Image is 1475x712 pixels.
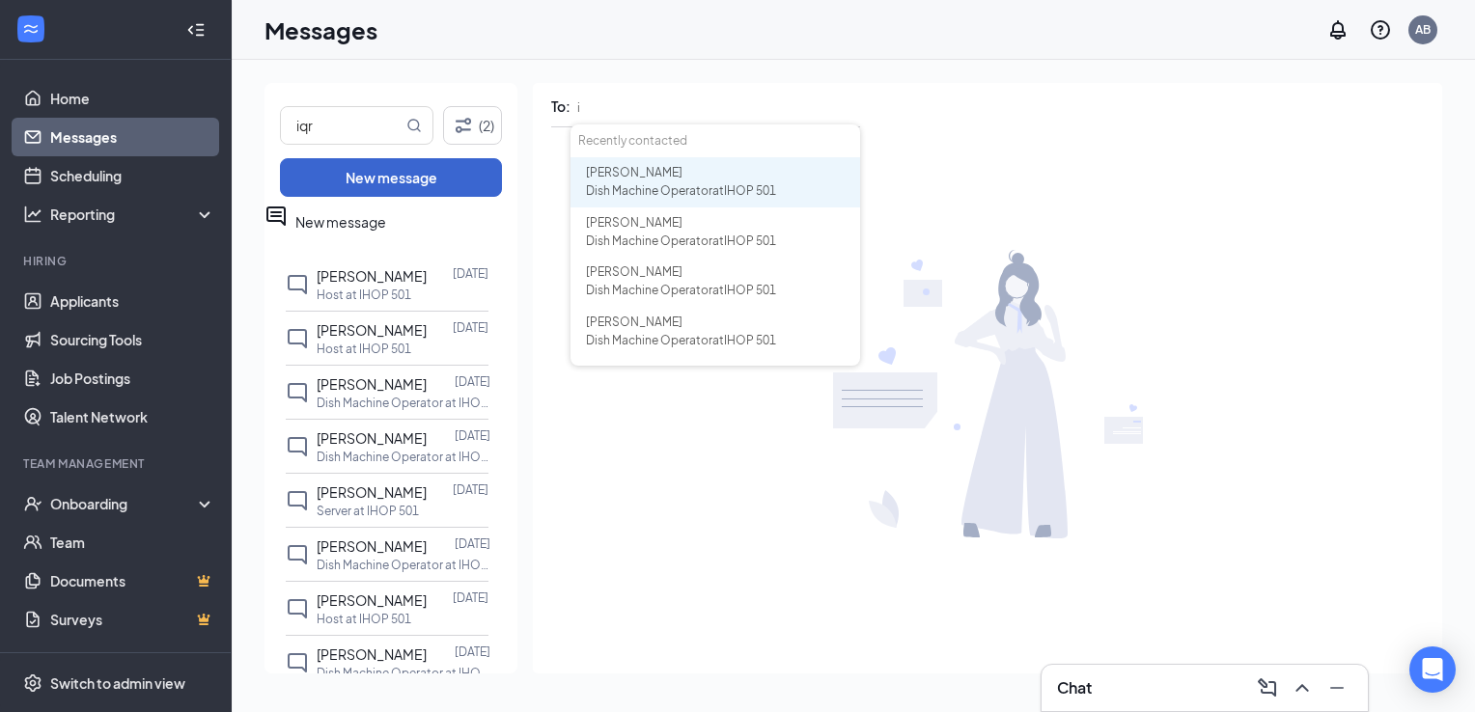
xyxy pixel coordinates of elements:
[50,397,215,436] a: Talent Network
[1291,676,1314,699] svg: ChevronUp
[23,205,42,224] svg: Analysis
[286,381,309,404] svg: ChatInactive
[317,503,419,519] p: Server at IHOP 501
[186,20,206,40] svg: Collapse
[317,449,490,465] p: Dish Machine Operator at IHOP 501
[281,107,403,144] input: Search
[23,253,211,269] div: Hiring
[50,282,215,320] a: Applicants
[295,213,386,231] span: New message
[586,365,682,379] span: [PERSON_NAME]
[264,205,288,228] svg: ActiveChat
[1326,18,1350,41] svg: Notifications
[317,287,411,303] p: Host at IHOP 501
[455,427,490,444] p: [DATE]
[406,118,422,133] svg: MagnifyingGlass
[317,341,411,357] p: Host at IHOP 501
[50,600,215,639] a: SurveysCrown
[586,333,776,347] span: Dish Machine Operator at IHOP 501
[317,429,427,447] span: [PERSON_NAME]
[280,158,502,197] button: New message
[586,215,682,230] span: [PERSON_NAME]
[455,535,490,552] p: [DATE]
[317,591,427,609] span: [PERSON_NAME]
[21,19,41,39] svg: WorkstreamLogo
[586,165,682,179] span: [PERSON_NAME]
[1256,676,1279,699] svg: ComposeMessage
[1252,672,1283,703] button: ComposeMessage
[23,455,211,472] div: Team Management
[455,644,490,660] p: [DATE]
[317,267,427,285] span: [PERSON_NAME]
[586,315,682,329] span: [PERSON_NAME]
[50,205,216,224] div: Reporting
[286,273,309,296] svg: ChatInactive
[50,359,215,397] a: Job Postings
[317,611,411,627] p: Host at IHOP 501
[443,106,502,145] button: Filter (2)
[1409,646,1456,693] div: Open Intercom Messenger
[586,264,682,279] span: [PERSON_NAME]
[1325,676,1349,699] svg: Minimize
[571,124,860,157] div: Recently contacted
[317,645,427,663] span: [PERSON_NAME]
[551,97,571,115] span: To:
[317,537,427,555] span: [PERSON_NAME]
[453,481,488,498] p: [DATE]
[50,79,215,118] a: Home
[455,373,490,390] p: [DATE]
[286,327,309,350] svg: ChatInactive
[586,233,776,248] span: Dish Machine Operator at IHOP 501
[264,14,377,46] h1: Messages
[50,673,185,693] div: Switch to admin view
[1415,21,1431,38] div: AB
[453,319,488,336] p: [DATE]
[286,435,309,458] svg: ChatInactive
[23,494,42,513] svg: UserCheck
[317,395,490,411] p: Dish Machine Operator at IHOP 501
[453,589,488,606] p: [DATE]
[317,665,490,681] p: Dish Machine Operator at IHOP 501
[286,543,309,566] svg: ChatInactive
[50,561,215,600] a: DocumentsCrown
[50,118,215,156] a: Messages
[286,651,309,674] svg: ChatInactive
[586,183,776,198] span: Dish Machine Operator at IHOP 501
[1287,672,1318,703] button: ChevronUp
[23,673,42,693] svg: Settings
[1322,672,1352,703] button: Minimize
[50,494,199,513] div: Onboarding
[317,375,427,393] span: [PERSON_NAME]
[50,523,215,561] a: Team
[317,321,427,339] span: [PERSON_NAME]
[453,265,488,282] p: [DATE]
[1369,18,1392,41] svg: QuestionInfo
[452,114,475,137] svg: Filter
[286,597,309,620] svg: ChatInactive
[286,489,309,512] svg: ChatInactive
[317,483,427,501] span: [PERSON_NAME]
[50,320,215,359] a: Sourcing Tools
[50,156,215,195] a: Scheduling
[1057,677,1092,698] h3: Chat
[317,557,490,573] p: Dish Machine Operator at IHOP 501
[586,283,776,297] span: Dish Machine Operator at IHOP 501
